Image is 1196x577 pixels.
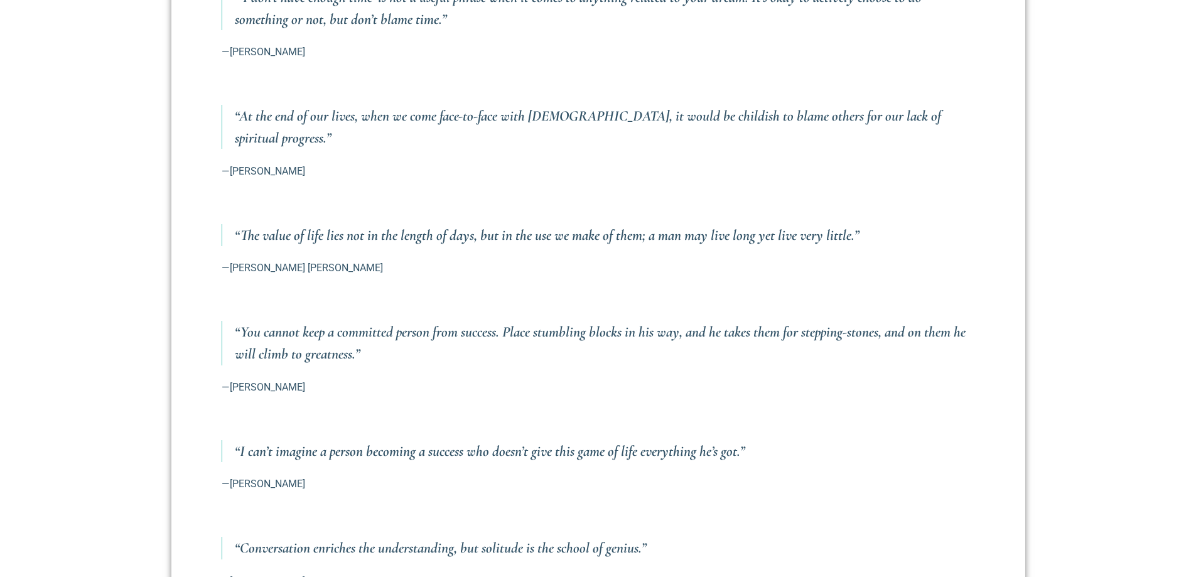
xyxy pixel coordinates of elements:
p: —[PERSON_NAME] [222,477,975,492]
h3: “I can’t imagine a person becoming a success who doesn’t give this game of life everything he’s g... [235,440,975,462]
h3: “At the end of our lives, when we come face-to-face with [DEMOGRAPHIC_DATA], it would be childish... [235,105,975,149]
p: —[PERSON_NAME] [PERSON_NAME] [222,261,975,276]
p: —[PERSON_NAME] [222,164,975,179]
h3: “Conversation enriches the understanding, but solitude is the school of genius.” [235,537,975,559]
h3: “You cannot keep a committed person from success. Place stumbling blocks in his way, and he takes... [235,321,975,365]
p: —[PERSON_NAME] [222,45,975,60]
h3: “The value of life lies not in the length of days, but in the use we make of them; a man may live... [235,224,975,246]
p: —[PERSON_NAME] [222,380,975,395]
